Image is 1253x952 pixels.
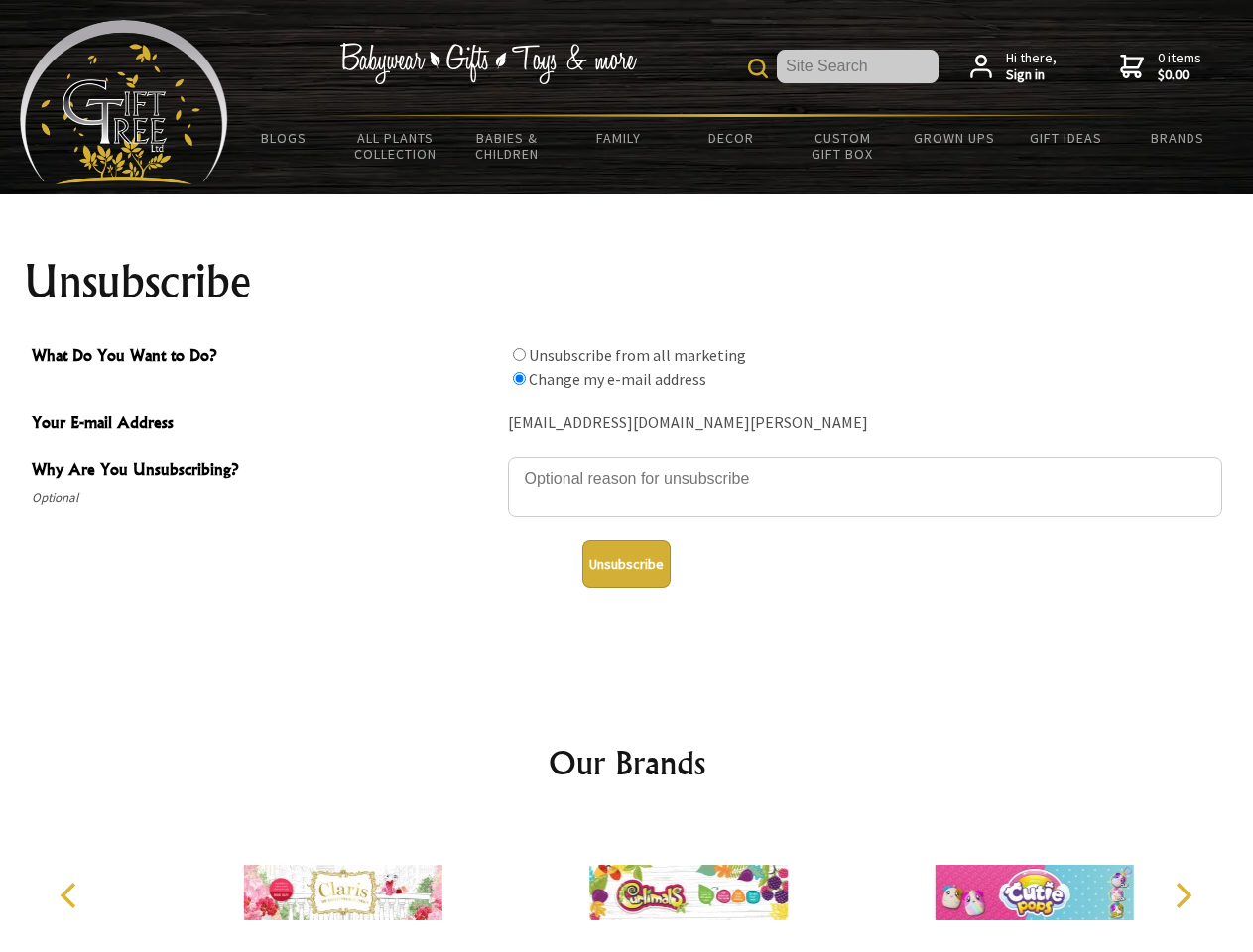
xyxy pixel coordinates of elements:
[1161,874,1204,917] button: Next
[339,43,637,84] img: Babywear - Gifts - Toys & more
[1122,117,1234,159] a: Brands
[582,540,671,588] button: Unsubscribe
[529,345,746,365] label: Unsubscribe from all marketing
[228,117,340,159] a: BLOGS
[1010,117,1122,159] a: Gift Ideas
[32,411,498,439] span: Your E-mail Address
[748,59,768,78] img: product search
[32,457,498,486] span: Why Are You Unsubscribing?
[340,117,452,175] a: All Plants Collection
[1158,66,1201,84] strong: $0.00
[1120,50,1201,84] a: 0 items$0.00
[529,369,706,389] label: Change my e-mail address
[24,258,1230,305] h1: Unsubscribe
[20,20,228,184] img: Babyware - Gifts - Toys and more...
[513,348,526,361] input: What Do You Want to Do?
[1006,50,1057,84] span: Hi there,
[451,117,564,175] a: Babies & Children
[32,343,498,372] span: What Do You Want to Do?
[675,117,787,159] a: Decor
[32,486,498,510] span: Optional
[508,409,1222,439] div: [EMAIL_ADDRESS][DOMAIN_NAME][PERSON_NAME]
[1158,49,1201,84] span: 0 items
[898,117,1010,159] a: Grown Ups
[777,50,939,83] input: Site Search
[970,50,1057,84] a: Hi there,Sign in
[787,117,899,175] a: Custom Gift Box
[508,457,1222,517] textarea: Why Are You Unsubscribing?
[564,117,676,159] a: Family
[40,739,1214,786] h2: Our Brands
[513,372,526,385] input: What Do You Want to Do?
[1006,66,1057,84] strong: Sign in
[50,874,93,917] button: Previous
